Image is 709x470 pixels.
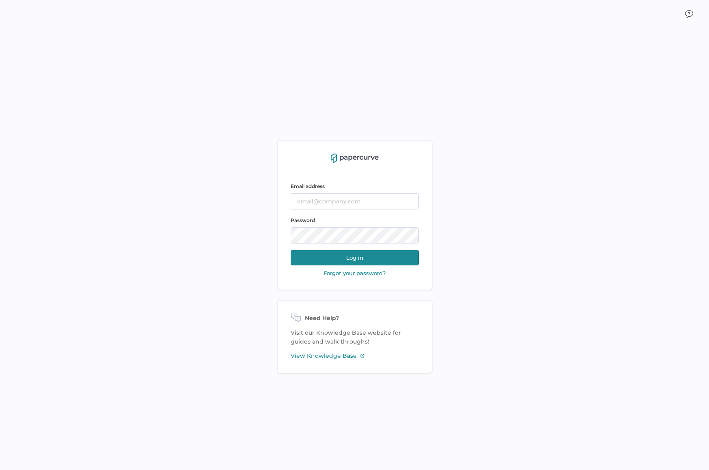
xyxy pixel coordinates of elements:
img: papercurve-logo-colour.7244d18c.svg [331,154,379,163]
button: Log in [291,250,419,265]
input: email@company.com [291,193,419,209]
div: Need Help? [291,314,419,323]
div: Visit our Knowledge Base website for guides and walk throughs! [277,300,433,374]
img: need-help-icon.d526b9f7.svg [291,314,302,323]
span: View Knowledge Base [291,351,357,360]
img: external-link-icon-3.58f4c051.svg [360,353,365,358]
span: Password [291,217,315,223]
img: icon_chat.2bd11823.svg [685,10,693,18]
span: Email address [291,183,325,189]
button: Forgot your password? [321,269,388,277]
